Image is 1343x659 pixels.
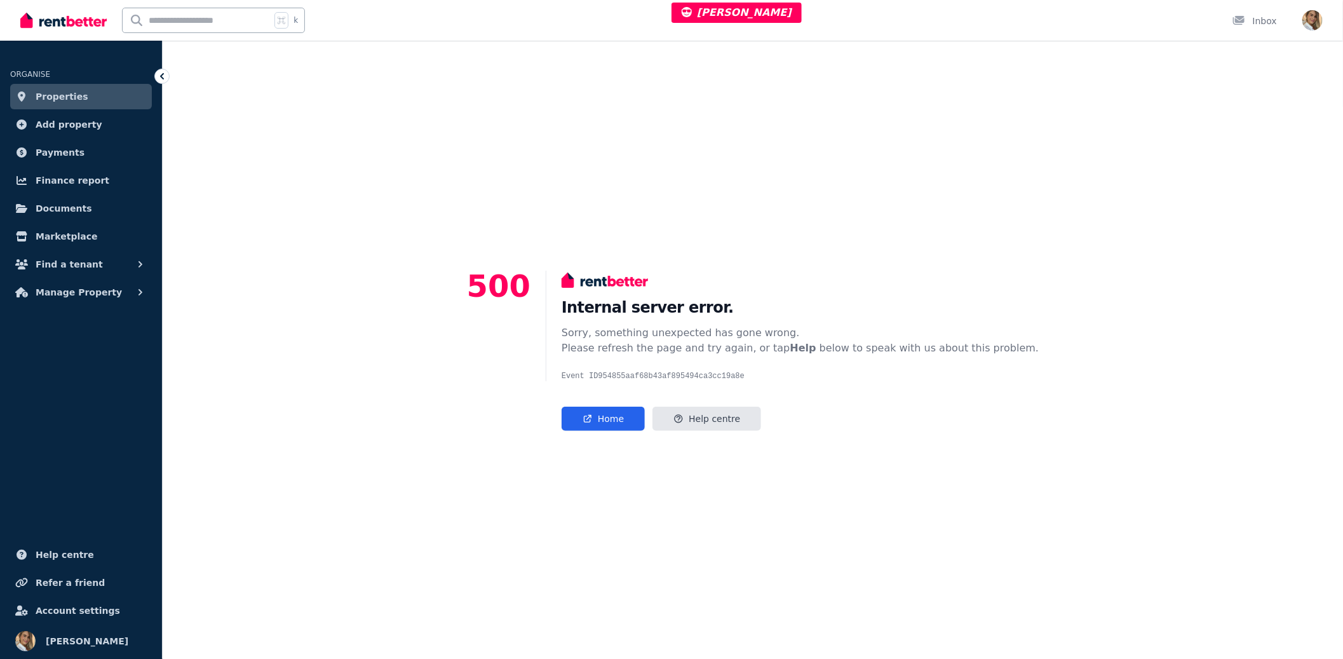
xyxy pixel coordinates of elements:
a: Help centre [652,407,761,431]
a: Marketplace [10,224,152,249]
span: Find a tenant [36,257,103,272]
button: Manage Property [10,280,152,305]
div: Inbox [1232,15,1277,27]
img: RentBetter [20,11,107,30]
span: Account settings [36,603,120,618]
span: k [294,15,298,25]
span: Finance report [36,173,109,188]
span: Payments [36,145,84,160]
a: Help centre [10,542,152,567]
span: ORGANISE [10,70,50,79]
button: Find a tenant [10,252,152,277]
strong: Help [790,342,816,354]
a: Add property [10,112,152,137]
span: Refer a friend [36,575,105,590]
p: Please refresh the page and try again, or tap below to speak with us about this problem. [562,341,1039,356]
span: [PERSON_NAME] [682,6,792,18]
span: Add property [36,117,102,132]
span: [PERSON_NAME] [46,634,128,649]
img: Jodie Cartmer [1302,10,1323,31]
span: Help centre [36,547,94,562]
a: Refer a friend [10,570,152,595]
h1: Internal server error. [562,297,1039,318]
img: Jodie Cartmer [15,631,36,651]
a: Documents [10,196,152,221]
a: Finance report [10,168,152,193]
a: Payments [10,140,152,165]
a: Properties [10,84,152,109]
img: RentBetter logo [562,271,648,290]
p: 500 [467,271,530,431]
span: Marketplace [36,229,97,244]
a: Account settings [10,598,152,623]
a: Home [562,407,645,431]
pre: Event ID 954855aaf68b43af895494ca3cc19a8e [562,371,1039,381]
span: Manage Property [36,285,122,300]
p: Sorry, something unexpected has gone wrong. [562,325,1039,341]
span: Properties [36,89,88,104]
span: Documents [36,201,92,216]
